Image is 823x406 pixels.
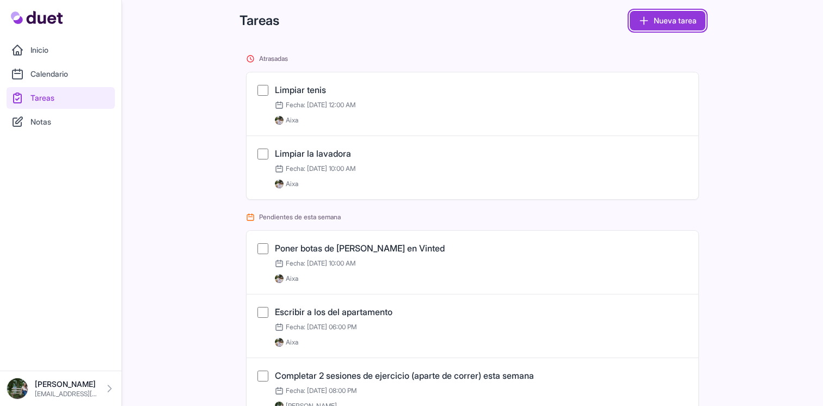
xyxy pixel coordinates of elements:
span: Aixa [286,274,298,283]
span: Aixa [286,338,298,347]
p: [EMAIL_ADDRESS][DOMAIN_NAME] [35,390,97,398]
a: Tareas [7,87,115,109]
a: Limpiar tenis [275,84,326,95]
a: Poner botas de [PERSON_NAME] en Vinted [275,243,445,254]
img: DSC08576_Original.jpeg [7,378,28,399]
a: [PERSON_NAME] [EMAIL_ADDRESS][DOMAIN_NAME] [7,378,115,399]
span: Fecha: [DATE] 10:00 AM [275,164,355,173]
a: Completar 2 sesiones de ejercicio (aparte de correr) esta semana [275,370,534,381]
img: IMG_0278.jpeg [275,116,284,125]
a: Inicio [7,39,115,61]
h2: Atrasadas [246,54,699,63]
a: Limpiar la lavadora [275,148,351,159]
p: [PERSON_NAME] [35,379,97,390]
span: Fecha: [DATE] 12:00 AM [275,101,355,109]
img: IMG_0278.jpeg [275,180,284,188]
span: Fecha: [DATE] 08:00 PM [275,386,357,395]
h1: Tareas [239,12,279,29]
h2: Pendientes de esta semana [246,213,699,222]
a: Calendario [7,63,115,85]
a: Escribir a los del apartamento [275,306,392,317]
span: Aixa [286,116,298,125]
span: Aixa [286,180,298,188]
span: Fecha: [DATE] 10:00 AM [275,259,355,268]
a: Nueva tarea [630,11,705,30]
img: IMG_0278.jpeg [275,338,284,347]
img: IMG_0278.jpeg [275,274,284,283]
a: Notas [7,111,115,133]
span: Fecha: [DATE] 06:00 PM [275,323,357,331]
